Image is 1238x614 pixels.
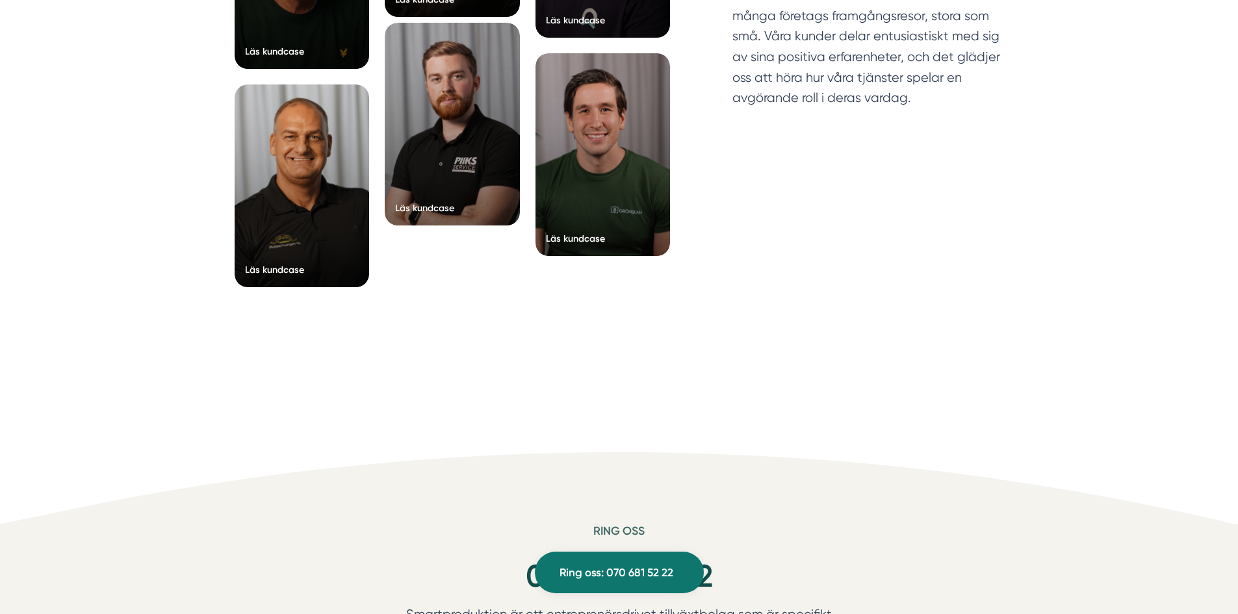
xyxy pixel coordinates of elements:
a: 070 681 52 22 [526,557,713,595]
div: Läs kundcase [245,263,304,276]
span: Ring oss: 070 681 52 22 [560,564,673,582]
a: Ring oss: 070 681 52 22 [535,552,704,593]
div: Läs kundcase [245,45,304,58]
a: Läs kundcase [235,84,370,287]
div: Läs kundcase [395,201,454,214]
div: Läs kundcase [546,14,605,27]
a: Läs kundcase [535,53,671,256]
a: Läs kundcase [385,23,520,225]
div: Läs kundcase [546,232,605,245]
h6: Ring oss [370,524,869,548]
